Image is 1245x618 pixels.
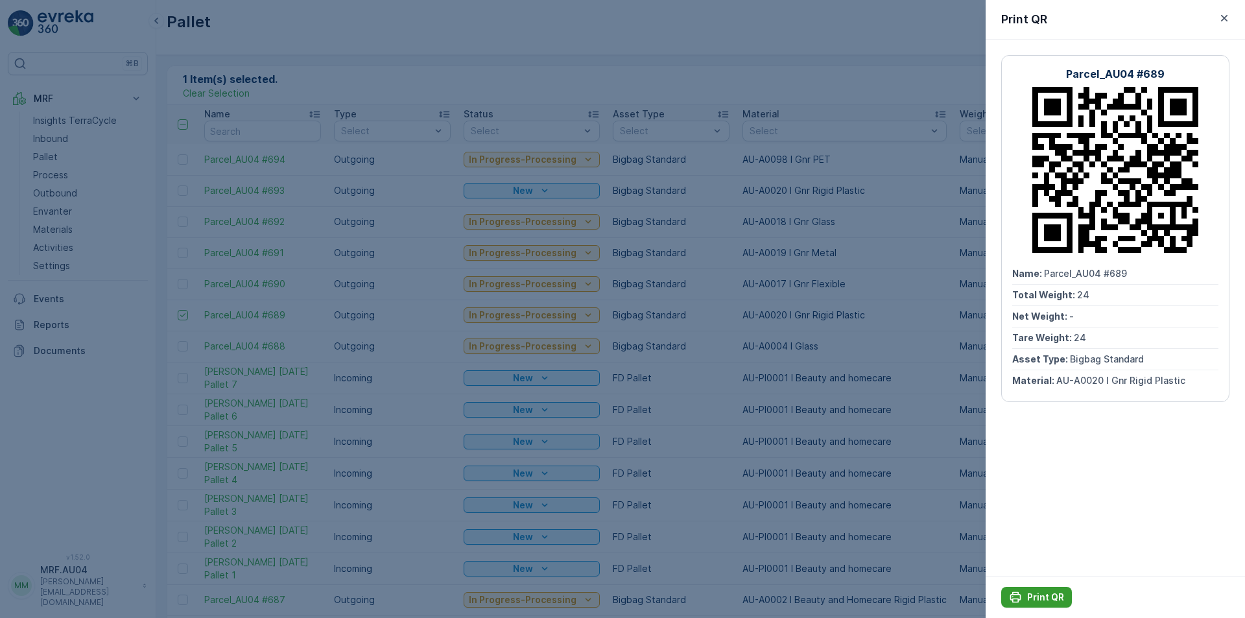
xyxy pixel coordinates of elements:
[1066,66,1165,82] p: Parcel_AU04 #689
[1027,591,1064,604] p: Print QR
[1069,311,1074,322] span: -
[1012,332,1074,343] span: Tare Weight :
[68,256,73,267] span: -
[1074,332,1086,343] span: 24
[1012,311,1069,322] span: Net Weight :
[76,234,86,245] span: 18
[1001,587,1072,608] button: Print QR
[55,320,146,331] span: AU-A0098 I Gnr PET
[11,213,43,224] span: Name :
[1012,268,1044,279] span: Name :
[1056,375,1185,386] span: AU-A0020 I Gnr Rigid Plastic
[11,298,69,309] span: Asset Type :
[11,234,76,245] span: Total Weight :
[572,11,670,27] p: Parcel_AU04 #694
[69,298,143,309] span: Bigbag Standard
[1012,375,1056,386] span: Material :
[11,277,73,288] span: Tare Weight :
[1001,10,1047,29] p: Print QR
[1012,353,1070,364] span: Asset Type :
[73,277,82,288] span: 18
[1077,289,1089,300] span: 24
[1070,353,1144,364] span: Bigbag Standard
[1044,268,1127,279] span: Parcel_AU04 #689
[1012,289,1077,300] span: Total Weight :
[11,320,55,331] span: Material :
[43,213,126,224] span: Parcel_AU04 #694
[11,256,68,267] span: Net Weight :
